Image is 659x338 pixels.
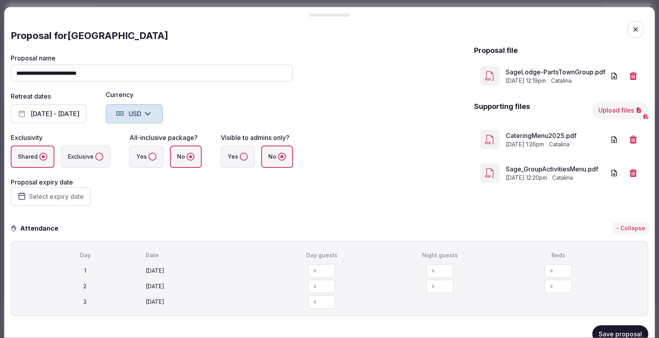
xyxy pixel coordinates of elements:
[506,164,605,174] a: Sage_GroupActivitiesMenu.pdf
[27,298,143,306] div: 3
[240,153,248,161] button: Yes
[551,77,572,85] span: Catalina
[261,146,293,168] label: No
[11,178,73,186] label: Proposal expiry date
[11,29,648,42] div: Proposal for [GEOGRAPHIC_DATA]
[221,146,255,168] label: Yes
[11,92,51,100] label: Retreat dates
[501,251,616,259] div: Beds
[146,282,261,290] div: [DATE]
[170,146,202,168] label: No
[506,77,546,85] span: [DATE] 12:19pm
[187,153,195,161] button: No
[129,146,164,168] label: Yes
[11,104,87,123] button: [DATE] - [DATE]
[382,251,497,259] div: Night guests
[11,134,42,142] label: Exclusivity
[106,91,163,98] label: Currency
[129,134,198,142] label: All-inclusive package?
[17,223,65,233] h3: Attendance
[264,251,379,259] div: Day guests
[506,140,544,148] span: [DATE] 1:26pm
[95,153,103,161] button: Exclusive
[278,153,286,161] button: No
[39,153,47,161] button: Shared
[11,187,91,206] button: Select expiry date
[506,174,547,182] span: [DATE] 12:20pm
[146,251,261,259] div: Date
[474,101,530,119] h2: Supporting files
[11,146,54,168] label: Shared
[474,45,518,55] h2: Proposal file
[27,251,143,259] div: Day
[148,153,156,161] button: Yes
[549,140,570,148] span: Catalina
[613,222,648,235] button: - Collapse
[61,146,110,168] label: Exclusive
[106,104,163,123] button: USD
[221,134,289,142] label: Visible to admins only?
[29,192,84,200] span: Select expiry date
[506,131,605,140] a: CateringMenu2025.pdf
[27,282,143,290] div: 2
[506,67,605,77] a: SageLodge-PartsTownGroup.pdf
[146,267,261,275] div: [DATE]
[552,174,573,182] span: Catalina
[146,298,261,306] div: [DATE]
[592,101,648,119] button: Upload files
[27,267,143,275] div: 1
[11,55,293,61] label: Proposal name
